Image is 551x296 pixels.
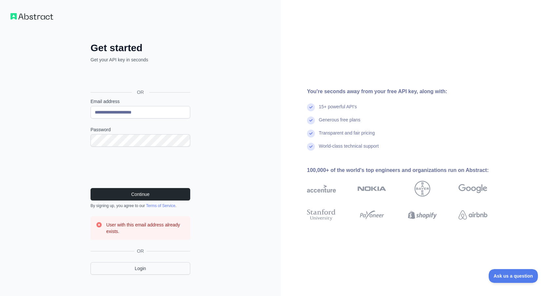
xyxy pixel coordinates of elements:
div: 100,000+ of the world's top engineers and organizations run on Abstract: [307,166,508,174]
p: Get your API key in seconds [91,56,190,63]
div: 15+ powerful API's [319,103,357,116]
img: nokia [357,181,386,197]
iframe: Toggle Customer Support [489,269,538,283]
div: Generous free plans [319,116,360,130]
h2: Get started [91,42,190,54]
label: Password [91,126,190,133]
div: Transparent and fair pricing [319,130,375,143]
button: Continue [91,188,190,201]
a: Terms of Service [146,203,175,208]
img: stanford university [307,208,336,222]
img: check mark [307,103,315,111]
label: Email address [91,98,190,105]
span: OR [134,248,147,254]
h3: User with this email address already exists. [106,222,185,235]
span: OR [132,89,149,95]
img: shopify [408,208,437,222]
img: check mark [307,116,315,124]
div: You're seconds away from your free API key, along with: [307,88,508,95]
div: Sign in with Google. Opens in new tab [91,70,189,85]
img: Workflow [10,13,53,20]
img: google [459,181,487,197]
img: check mark [307,143,315,151]
img: airbnb [459,208,487,222]
iframe: Sign in with Google Button [87,70,192,85]
div: By signing up, you agree to our . [91,203,190,208]
div: World-class technical support [319,143,379,156]
img: check mark [307,130,315,137]
img: bayer [415,181,430,197]
iframe: reCAPTCHA [91,155,190,180]
a: Login [91,262,190,275]
img: payoneer [357,208,386,222]
img: accenture [307,181,336,197]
